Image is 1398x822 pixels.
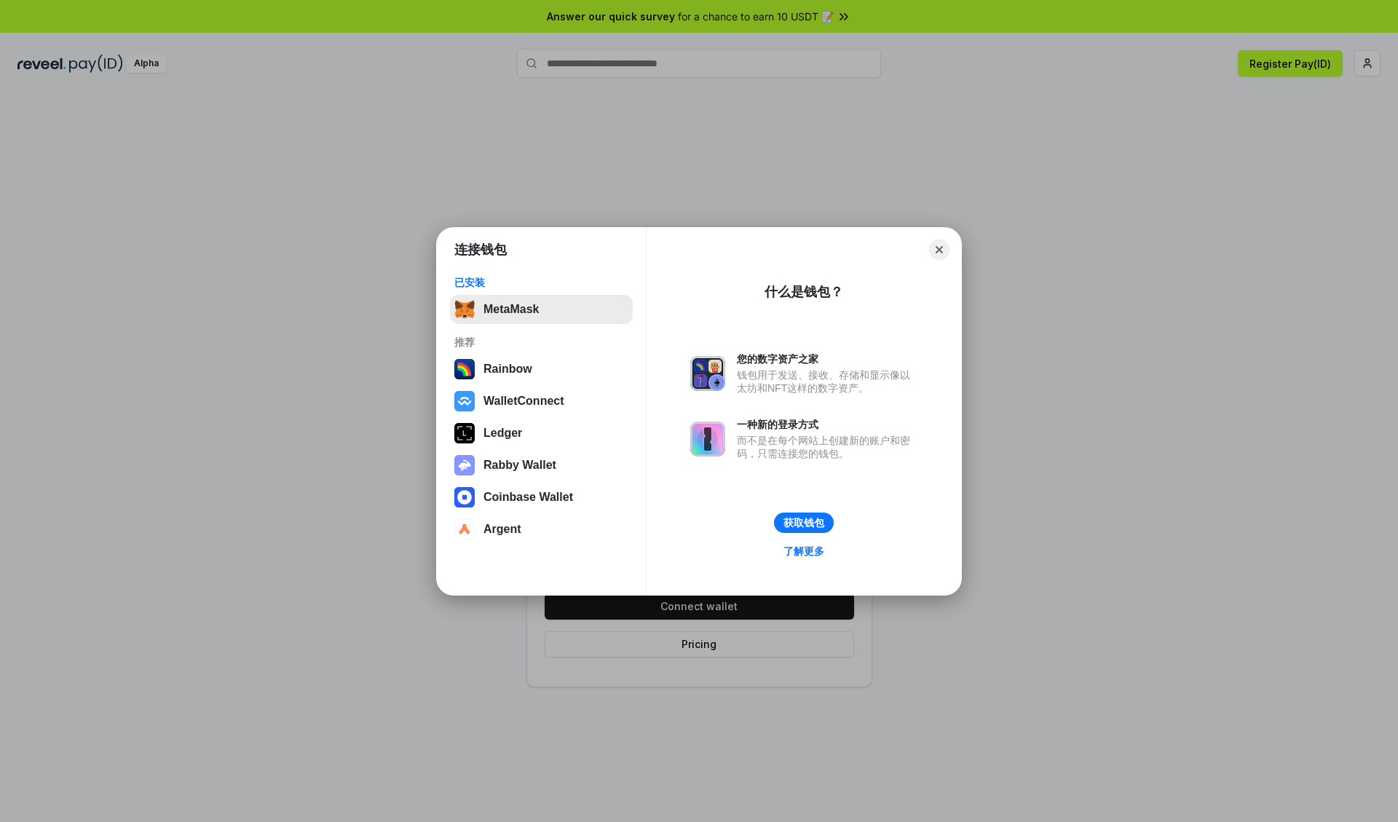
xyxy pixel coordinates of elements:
[454,299,475,320] img: svg+xml,%3Csvg%20fill%3D%22none%22%20height%3D%2233%22%20viewBox%3D%220%200%2035%2033%22%20width%...
[737,434,917,460] div: 而不是在每个网站上创建新的账户和密码，只需连接您的钱包。
[483,491,573,504] div: Coinbase Wallet
[483,427,522,440] div: Ledger
[450,419,633,448] button: Ledger
[483,523,521,536] div: Argent
[783,545,824,558] div: 了解更多
[737,368,917,395] div: 钱包用于发送、接收、存储和显示像以太坊和NFT这样的数字资产。
[737,418,917,431] div: 一种新的登录方式
[454,487,475,507] img: svg+xml,%3Csvg%20width%3D%2228%22%20height%3D%2228%22%20viewBox%3D%220%200%2028%2028%22%20fill%3D...
[929,240,949,260] button: Close
[450,483,633,512] button: Coinbase Wallet
[450,295,633,324] button: MetaMask
[454,519,475,540] img: svg+xml,%3Csvg%20width%3D%2228%22%20height%3D%2228%22%20viewBox%3D%220%200%2028%2028%22%20fill%3D...
[483,459,556,472] div: Rabby Wallet
[450,387,633,416] button: WalletConnect
[775,542,833,561] a: 了解更多
[483,303,539,316] div: MetaMask
[454,391,475,411] img: svg+xml,%3Csvg%20width%3D%2228%22%20height%3D%2228%22%20viewBox%3D%220%200%2028%2028%22%20fill%3D...
[483,395,564,408] div: WalletConnect
[454,455,475,475] img: svg+xml,%3Csvg%20xmlns%3D%22http%3A%2F%2Fwww.w3.org%2F2000%2Fsvg%22%20fill%3D%22none%22%20viewBox...
[450,451,633,480] button: Rabby Wallet
[454,359,475,379] img: svg+xml,%3Csvg%20width%3D%22120%22%20height%3D%22120%22%20viewBox%3D%220%200%20120%20120%22%20fil...
[454,336,628,349] div: 推荐
[783,516,824,529] div: 获取钱包
[690,422,725,457] img: svg+xml,%3Csvg%20xmlns%3D%22http%3A%2F%2Fwww.w3.org%2F2000%2Fsvg%22%20fill%3D%22none%22%20viewBox...
[454,241,507,258] h1: 连接钱包
[690,356,725,391] img: svg+xml,%3Csvg%20xmlns%3D%22http%3A%2F%2Fwww.w3.org%2F2000%2Fsvg%22%20fill%3D%22none%22%20viewBox...
[483,363,532,376] div: Rainbow
[765,283,843,301] div: 什么是钱包？
[450,515,633,544] button: Argent
[454,423,475,443] img: svg+xml,%3Csvg%20xmlns%3D%22http%3A%2F%2Fwww.w3.org%2F2000%2Fsvg%22%20width%3D%2228%22%20height%3...
[774,513,834,533] button: 获取钱包
[454,276,628,289] div: 已安装
[450,355,633,384] button: Rainbow
[737,352,917,365] div: 您的数字资产之家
